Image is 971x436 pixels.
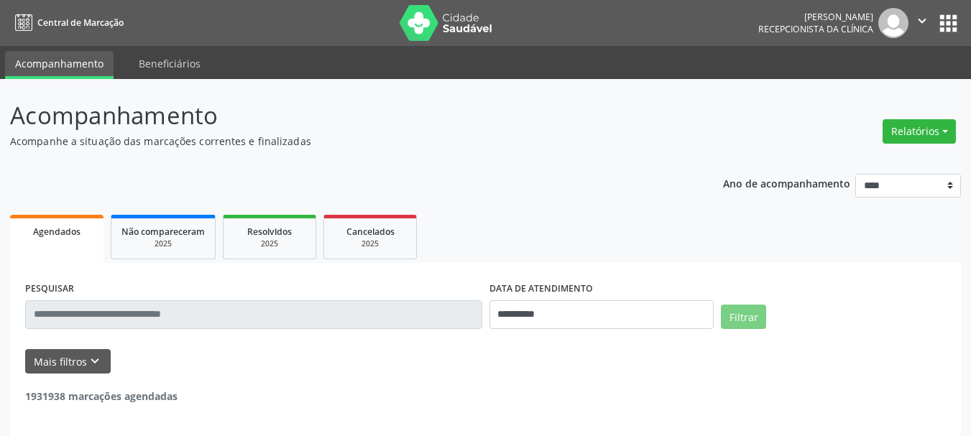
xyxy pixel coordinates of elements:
span: Central de Marcação [37,17,124,29]
button: Filtrar [721,305,766,329]
button:  [908,8,936,38]
span: Recepcionista da clínica [758,23,873,35]
img: img [878,8,908,38]
span: Cancelados [346,226,395,238]
strong: 1931938 marcações agendadas [25,389,178,403]
p: Acompanhe a situação das marcações correntes e finalizadas [10,134,676,149]
p: Acompanhamento [10,98,676,134]
button: Relatórios [883,119,956,144]
span: Não compareceram [121,226,205,238]
div: [PERSON_NAME] [758,11,873,23]
div: 2025 [334,238,406,249]
i:  [914,13,930,29]
button: apps [936,11,961,36]
a: Beneficiários [129,51,211,76]
label: PESQUISAR [25,278,74,300]
div: 2025 [121,238,205,249]
p: Ano de acompanhamento [723,174,850,192]
span: Resolvidos [247,226,292,238]
i: keyboard_arrow_down [87,353,103,369]
a: Central de Marcação [10,11,124,34]
div: 2025 [234,238,305,249]
span: Agendados [33,226,80,238]
a: Acompanhamento [5,51,114,79]
label: DATA DE ATENDIMENTO [489,278,593,300]
button: Mais filtroskeyboard_arrow_down [25,349,111,374]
